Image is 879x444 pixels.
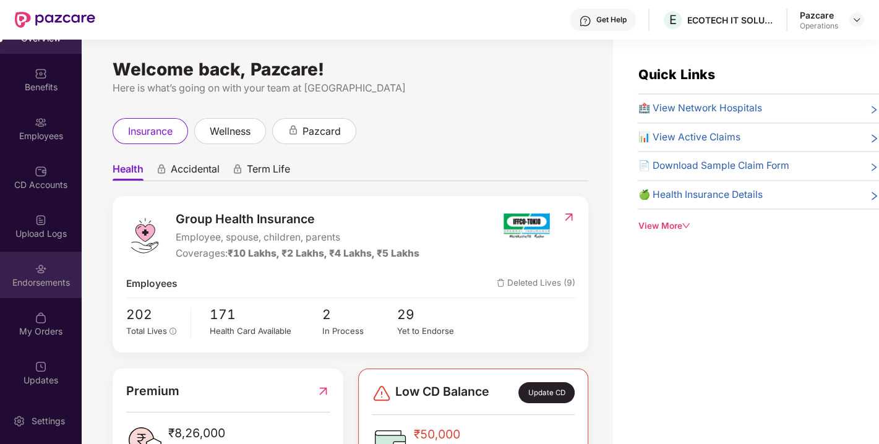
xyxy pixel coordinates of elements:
span: Premium [126,382,179,401]
div: Here is what’s going on with your team at [GEOGRAPHIC_DATA] [113,80,588,96]
span: 29 [397,304,472,325]
span: Employee, spouse, children, parents [176,230,419,245]
span: ₹10 Lakhs, ₹2 Lakhs, ₹4 Lakhs, ₹5 Lakhs [228,247,419,259]
span: 📊 View Active Claims [638,130,740,145]
span: 2 [322,304,397,325]
span: Total Lives [126,326,167,336]
span: Quick Links [638,66,714,82]
img: insurerIcon [504,210,550,241]
img: svg+xml;base64,PHN2ZyBpZD0iU2V0dGluZy0yMHgyMCIgeG1sbnM9Imh0dHA6Ly93d3cudzMub3JnLzIwMDAvc3ZnIiB3aW... [13,415,25,427]
img: svg+xml;base64,PHN2ZyBpZD0iTXlfT3JkZXJzIiBkYXRhLW5hbWU9Ik15IE9yZGVycyIgeG1sbnM9Imh0dHA6Ly93d3cudz... [35,312,47,324]
img: New Pazcare Logo [15,12,95,28]
div: Settings [28,415,69,427]
img: svg+xml;base64,PHN2ZyBpZD0iRHJvcGRvd24tMzJ4MzIiIHhtbG5zPSJodHRwOi8vd3d3LnczLm9yZy8yMDAwL3N2ZyIgd2... [852,15,862,25]
span: right [869,161,879,174]
span: info-circle [169,328,177,335]
span: 171 [210,304,322,325]
div: animation [156,164,167,175]
div: Coverages: [176,246,419,262]
img: deleteIcon [497,279,505,287]
span: Term Life [247,163,290,181]
span: 📄 Download Sample Claim Form [638,158,789,174]
div: View More [638,220,879,233]
span: Accidental [171,163,220,181]
span: wellness [210,124,251,139]
div: In Process [322,325,397,338]
img: svg+xml;base64,PHN2ZyBpZD0iVXBkYXRlZCIgeG1sbnM9Imh0dHA6Ly93d3cudzMub3JnLzIwMDAvc3ZnIiB3aWR0aD0iMj... [35,361,47,373]
span: right [869,132,879,145]
div: Update CD [518,382,574,403]
img: svg+xml;base64,PHN2ZyBpZD0iRW1wbG95ZWVzIiB4bWxucz0iaHR0cDovL3d3dy53My5vcmcvMjAwMC9zdmciIHdpZHRoPS... [35,116,47,129]
img: svg+xml;base64,PHN2ZyBpZD0iRW5kb3JzZW1lbnRzIiB4bWxucz0iaHR0cDovL3d3dy53My5vcmcvMjAwMC9zdmciIHdpZH... [35,263,47,275]
div: Welcome back, Pazcare! [113,64,588,74]
span: Low CD Balance [395,382,489,403]
span: 202 [126,304,182,325]
div: Pazcare [800,9,838,21]
span: 🍏 Health Insurance Details [638,187,762,203]
div: Operations [800,21,838,31]
span: pazcard [302,124,341,139]
div: Get Help [596,15,627,25]
span: E [669,12,677,27]
div: Health Card Available [210,325,322,338]
img: RedirectIcon [317,382,330,401]
img: svg+xml;base64,PHN2ZyBpZD0iRGFuZ2VyLTMyeDMyIiB4bWxucz0iaHR0cDovL3d3dy53My5vcmcvMjAwMC9zdmciIHdpZH... [372,383,392,403]
span: down [682,221,690,230]
div: Yet to Endorse [397,325,472,338]
img: RedirectIcon [562,211,575,223]
span: insurance [128,124,173,139]
img: svg+xml;base64,PHN2ZyBpZD0iQ0RfQWNjb3VudHMiIGRhdGEtbmFtZT0iQ0QgQWNjb3VudHMiIHhtbG5zPSJodHRwOi8vd3... [35,165,47,177]
span: Deleted Lives (9) [497,276,575,292]
span: 🏥 View Network Hospitals [638,101,761,116]
img: svg+xml;base64,PHN2ZyBpZD0iSGVscC0zMngzMiIgeG1sbnM9Imh0dHA6Ly93d3cudzMub3JnLzIwMDAvc3ZnIiB3aWR0aD... [579,15,591,27]
span: Group Health Insurance [176,210,419,229]
img: svg+xml;base64,PHN2ZyBpZD0iVXBsb2FkX0xvZ3MiIGRhdGEtbmFtZT0iVXBsb2FkIExvZ3MiIHhtbG5zPSJodHRwOi8vd3... [35,214,47,226]
div: ECOTECH IT SOLUTIONS PRIVATE LIMITED [687,14,774,26]
div: animation [232,164,243,175]
span: Health [113,163,144,181]
span: ₹50,000 [414,425,499,443]
span: Employees [126,276,178,292]
div: animation [288,125,299,136]
img: svg+xml;base64,PHN2ZyBpZD0iQmVuZWZpdHMiIHhtbG5zPSJodHRwOi8vd3d3LnczLm9yZy8yMDAwL3N2ZyIgd2lkdGg9Ij... [35,67,47,80]
img: logo [126,217,163,254]
span: right [869,103,879,116]
span: right [869,190,879,203]
span: ₹8,26,000 [168,424,245,442]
